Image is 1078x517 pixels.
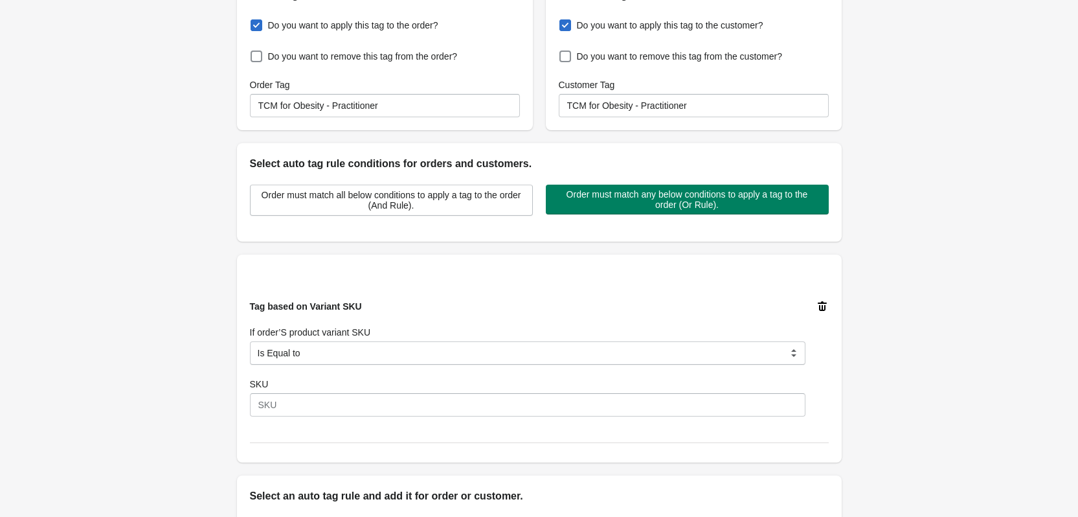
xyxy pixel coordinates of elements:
span: Do you want to remove this tag from the order? [268,50,458,63]
h2: Select an auto tag rule and add it for order or customer. [250,488,829,504]
span: Do you want to apply this tag to the customer? [577,19,763,32]
h2: Select auto tag rule conditions for orders and customers. [250,156,829,172]
span: Order must match any below conditions to apply a tag to the order (Or Rule). [556,189,818,210]
span: Do you want to apply this tag to the order? [268,19,438,32]
label: If order’S product variant SKU [250,326,371,339]
button: Order must match all below conditions to apply a tag to the order (And Rule). [250,185,533,216]
label: SKU [250,378,269,391]
span: Do you want to remove this tag from the customer? [577,50,782,63]
span: Order must match all below conditions to apply a tag to the order (And Rule). [261,190,522,211]
label: Order Tag [250,78,290,91]
span: Tag based on Variant SKU [250,301,362,312]
button: Order must match any below conditions to apply a tag to the order (Or Rule). [546,185,829,214]
label: Customer Tag [559,78,615,91]
input: SKU [250,393,805,417]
